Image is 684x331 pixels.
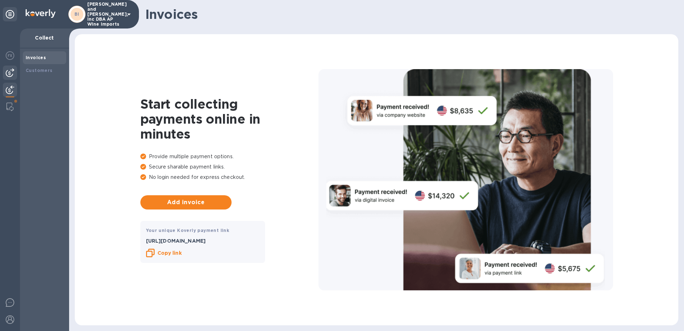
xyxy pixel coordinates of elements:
[140,153,318,160] p: Provide multiple payment options.
[26,34,63,41] p: Collect
[146,237,259,244] p: [URL][DOMAIN_NAME]
[87,2,123,27] p: [PERSON_NAME] and [PERSON_NAME], Inc DBA AP Wine Imports
[140,174,318,181] p: No login needed for express checkout.
[140,163,318,171] p: Secure sharable payment links.
[26,9,56,18] img: Logo
[140,195,232,210] button: Add invoice
[6,51,14,60] img: Foreign exchange
[146,228,229,233] b: Your unique Koverly payment link
[26,68,53,73] b: Customers
[145,7,673,22] h1: Invoices
[146,198,226,207] span: Add invoice
[26,55,46,60] b: Invoices
[157,250,182,256] b: Copy link
[3,7,17,21] div: Unpin categories
[140,97,318,141] h1: Start collecting payments online in minutes
[74,11,79,17] b: BI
